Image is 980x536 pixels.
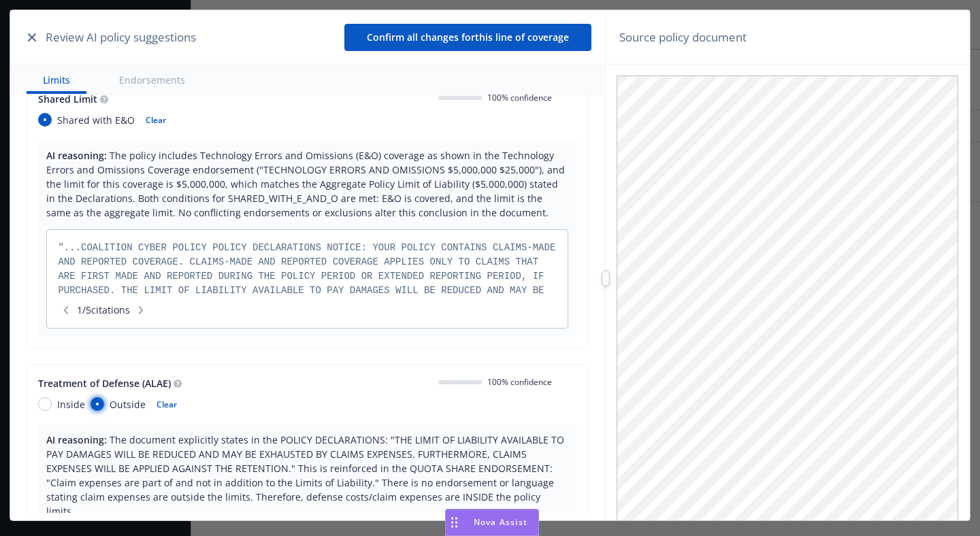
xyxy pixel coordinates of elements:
[38,113,52,127] input: Shared with E&O
[446,509,463,535] div: Drag to move
[46,433,107,446] span: AI reasoning:
[148,395,185,414] button: Clear
[46,29,196,46] span: Review AI policy suggestions
[103,65,201,94] button: Endorsements
[46,149,565,219] span: The policy includes Technology Errors and Omissions (E&O) coverage as shown in the Technology Err...
[110,397,146,412] span: Outside
[57,397,85,412] span: Inside
[58,303,149,317] span: 1 / 5 citations
[27,65,86,94] button: Limits
[445,509,539,536] button: Nova Assist
[57,113,135,127] span: Shared with E&O
[46,149,107,162] span: AI reasoning:
[46,433,564,518] span: The document explicitly states in the POLICY DECLARATIONS: "THE LIMIT OF LIABILITY AVAILABLE TO P...
[474,516,527,528] span: Nova Assist
[137,110,174,129] button: Clear
[38,93,97,105] span: Shared Limit
[344,24,591,51] button: Confirm all changes forthis line of coverage
[58,241,557,297] div: "... ..."
[38,377,171,390] span: Treatment of Defense (ALAE)
[38,397,52,411] input: Inside
[487,376,552,388] span: 100% confidence
[91,397,104,411] input: Outside
[487,92,552,103] span: 100% confidence
[619,29,747,46] span: Source policy document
